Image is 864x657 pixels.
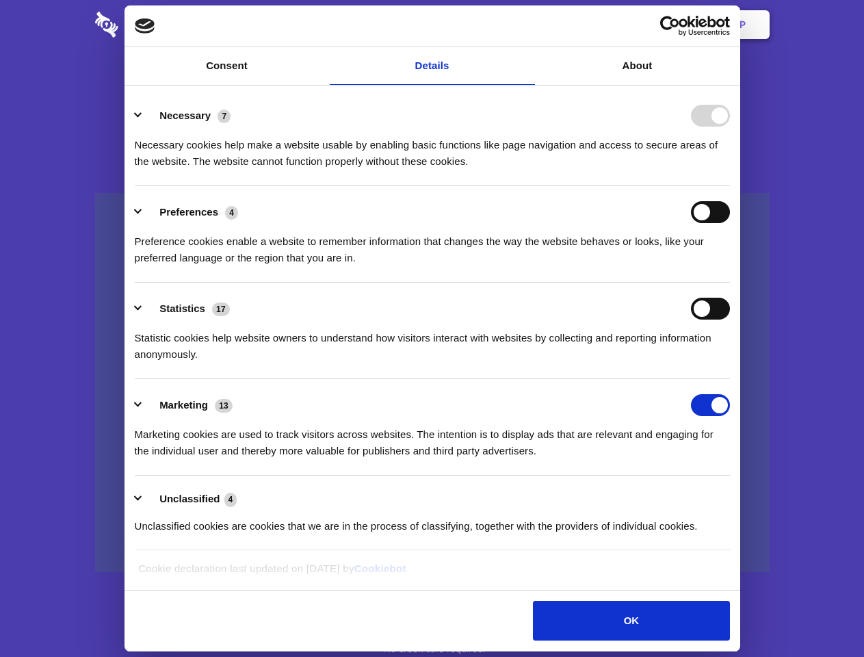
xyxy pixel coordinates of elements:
label: Statistics [159,302,205,314]
a: Contact [555,3,618,46]
a: About [535,47,740,85]
a: Consent [125,47,330,85]
div: Marketing cookies are used to track visitors across websites. The intention is to display ads tha... [135,416,730,459]
div: Cookie declaration last updated on [DATE] by [128,561,736,587]
button: OK [533,601,729,641]
div: Unclassified cookies are cookies that we are in the process of classifying, together with the pro... [135,508,730,534]
span: 4 [225,206,238,220]
label: Marketing [159,399,208,411]
button: Marketing (13) [135,394,241,416]
button: Statistics (17) [135,298,239,320]
div: Statistic cookies help website owners to understand how visitors interact with websites by collec... [135,320,730,363]
img: logo [135,18,155,34]
h4: Auto-redaction of sensitive data, encrypted data sharing and self-destructing private chats. Shar... [95,125,770,170]
label: Preferences [159,206,218,218]
div: Necessary cookies help make a website usable by enabling basic functions like page navigation and... [135,127,730,170]
span: 17 [212,302,230,316]
a: Cookiebot [354,563,406,574]
div: Preference cookies enable a website to remember information that changes the way the website beha... [135,223,730,266]
a: Wistia video thumbnail [95,193,770,573]
img: logo-wordmark-white-trans-d4663122ce5f474addd5e946df7df03e33cb6a1c49d2221995e7729f52c070b2.svg [95,12,212,38]
button: Unclassified (4) [135,491,246,508]
a: Details [330,47,535,85]
a: Login [620,3,680,46]
button: Necessary (7) [135,105,239,127]
span: 13 [215,399,233,413]
label: Necessary [159,109,211,121]
span: 4 [224,493,237,506]
iframe: Drift Widget Chat Controller [796,589,848,641]
a: Usercentrics Cookiebot - opens in a new window [610,16,730,36]
button: Preferences (4) [135,201,247,223]
span: 7 [218,109,231,123]
h1: Eliminate Slack Data Loss. [95,62,770,111]
a: Pricing [402,3,461,46]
